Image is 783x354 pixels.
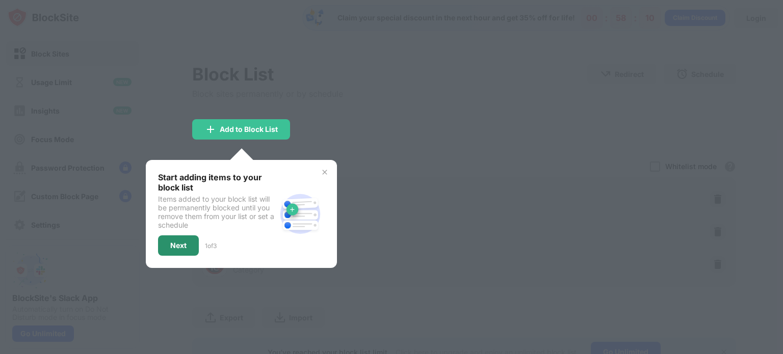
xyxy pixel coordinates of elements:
[321,168,329,176] img: x-button.svg
[220,125,278,133] div: Add to Block List
[170,241,187,250] div: Next
[158,172,276,193] div: Start adding items to your block list
[276,189,325,238] img: block-site.svg
[158,195,276,229] div: Items added to your block list will be permanently blocked until you remove them from your list o...
[205,242,217,250] div: 1 of 3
